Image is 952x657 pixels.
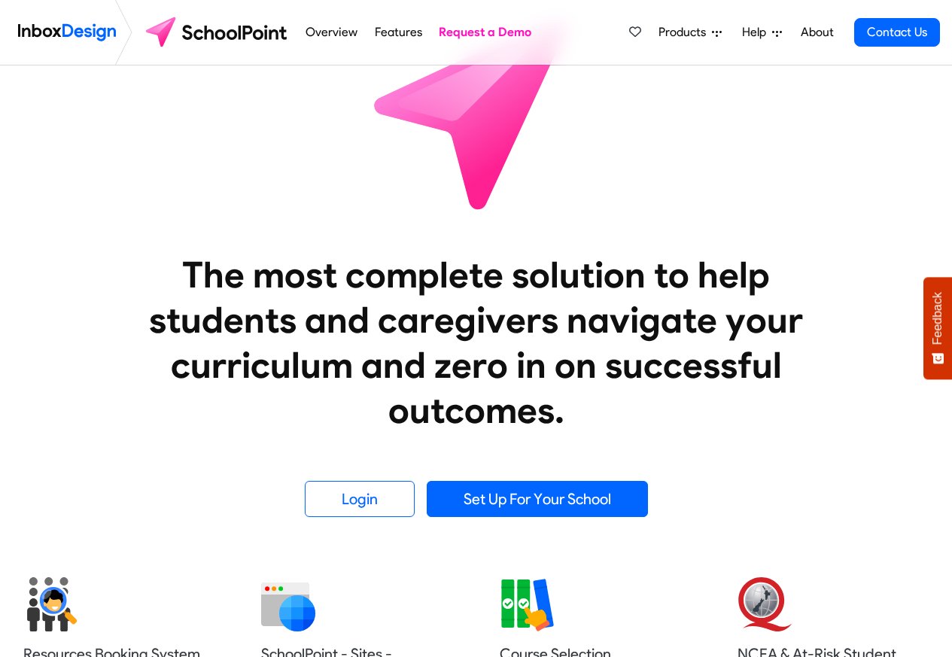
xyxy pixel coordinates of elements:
img: 2022_01_13_icon_course_selection.svg [500,577,554,631]
span: Help [742,23,772,41]
heading: The most complete solution to help students and caregivers navigate your curriculum and zero in o... [119,252,834,433]
img: 2022_01_17_icon_student_search.svg [23,577,78,631]
button: Feedback - Show survey [923,277,952,379]
a: Set Up For Your School [427,481,648,517]
a: About [796,17,838,47]
img: 2022_01_13_icon_nzqa.svg [738,577,792,631]
img: schoolpoint logo [138,14,297,50]
span: Feedback [931,292,944,345]
a: Help [736,17,788,47]
a: Features [370,17,426,47]
img: 2022_01_12_icon_website.svg [261,577,315,631]
a: Contact Us [854,18,940,47]
a: Overview [302,17,362,47]
a: Request a Demo [435,17,536,47]
span: Products [658,23,712,41]
a: Login [305,481,415,517]
a: Products [652,17,728,47]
